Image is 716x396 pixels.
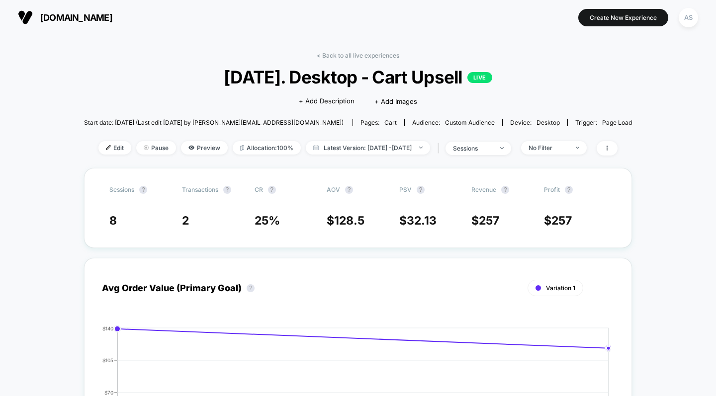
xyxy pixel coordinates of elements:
[317,52,399,59] a: < Back to all live experiences
[360,119,397,126] div: Pages:
[327,214,364,228] span: $
[419,147,423,149] img: end
[467,72,492,83] p: LIVE
[602,119,632,126] span: Page Load
[233,141,301,155] span: Allocation: 100%
[565,186,573,194] button: ?
[15,9,115,25] button: [DOMAIN_NAME]
[576,147,579,149] img: end
[345,186,353,194] button: ?
[306,141,430,155] span: Latest Version: [DATE] - [DATE]
[182,186,218,193] span: Transactions
[479,214,499,228] span: 257
[471,214,499,228] span: $
[182,214,189,228] span: 2
[407,214,437,228] span: 32.13
[247,284,255,292] button: ?
[144,145,149,150] img: end
[40,12,112,23] span: [DOMAIN_NAME]
[399,214,437,228] span: $
[551,214,572,228] span: 257
[578,9,668,26] button: Create New Experience
[384,119,397,126] span: cart
[575,119,632,126] div: Trigger:
[106,145,111,150] img: edit
[268,186,276,194] button: ?
[445,119,495,126] span: Custom Audience
[240,145,244,151] img: rebalance
[529,144,568,152] div: No Filter
[84,119,344,126] span: Start date: [DATE] (Last edit [DATE] by [PERSON_NAME][EMAIL_ADDRESS][DOMAIN_NAME])
[139,186,147,194] button: ?
[453,145,493,152] div: sessions
[676,7,701,28] button: AS
[255,214,280,228] span: 25 %
[334,214,364,228] span: 128.5
[109,186,134,193] span: Sessions
[546,284,575,292] span: Variation 1
[417,186,425,194] button: ?
[501,186,509,194] button: ?
[109,214,117,228] span: 8
[327,186,340,193] span: AOV
[102,357,113,363] tspan: $105
[537,119,560,126] span: desktop
[104,389,113,395] tspan: $70
[679,8,698,27] div: AS
[181,141,228,155] span: Preview
[313,145,319,150] img: calendar
[399,186,412,193] span: PSV
[471,186,496,193] span: Revenue
[98,141,131,155] span: Edit
[299,96,355,106] span: + Add Description
[374,97,417,105] span: + Add Images
[223,186,231,194] button: ?
[435,141,446,156] span: |
[255,186,263,193] span: CR
[412,119,495,126] div: Audience:
[500,147,504,149] img: end
[544,214,572,228] span: $
[18,10,33,25] img: Visually logo
[111,67,604,87] span: [DATE]. Desktop - Cart Upsell
[102,325,113,331] tspan: $140
[502,119,567,126] span: Device:
[544,186,560,193] span: Profit
[136,141,176,155] span: Pause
